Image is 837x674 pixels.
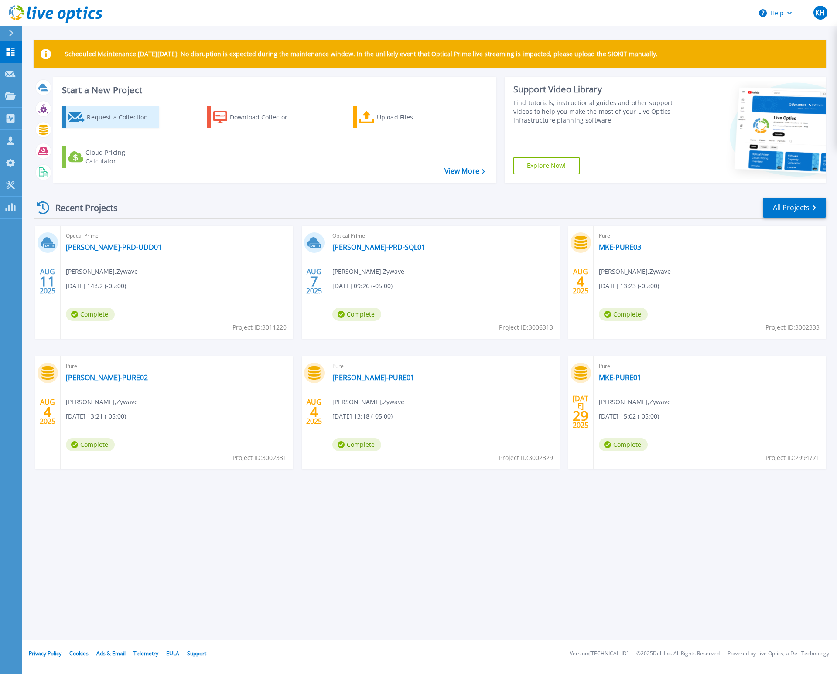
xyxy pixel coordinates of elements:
[66,438,115,451] span: Complete
[765,323,820,332] span: Project ID: 3002333
[599,267,671,276] span: [PERSON_NAME] , Zywave
[65,51,658,58] p: Scheduled Maintenance [DATE][DATE]: No disruption is expected during the maintenance window. In t...
[232,453,287,463] span: Project ID: 3002331
[69,650,89,657] a: Cookies
[353,106,450,128] a: Upload Files
[513,84,677,95] div: Support Video Library
[599,281,659,291] span: [DATE] 13:23 (-05:00)
[207,106,304,128] a: Download Collector
[66,243,162,252] a: [PERSON_NAME]-PRD-UDD01
[499,453,553,463] span: Project ID: 3002329
[636,651,720,657] li: © 2025 Dell Inc. All Rights Reserved
[332,361,554,371] span: Pure
[66,397,138,407] span: [PERSON_NAME] , Zywave
[763,198,826,218] a: All Projects
[44,408,51,415] span: 4
[40,278,55,285] span: 11
[332,412,393,421] span: [DATE] 13:18 (-05:00)
[133,650,158,657] a: Telemetry
[599,397,671,407] span: [PERSON_NAME] , Zywave
[815,9,825,16] span: KH
[62,146,159,168] a: Cloud Pricing Calculator
[332,231,554,241] span: Optical Prime
[310,278,318,285] span: 7
[332,397,404,407] span: [PERSON_NAME] , Zywave
[332,308,381,321] span: Complete
[599,373,641,382] a: MKE-PURE01
[66,231,288,241] span: Optical Prime
[85,148,155,166] div: Cloud Pricing Calculator
[34,197,130,218] div: Recent Projects
[310,408,318,415] span: 4
[444,167,485,175] a: View More
[599,308,648,321] span: Complete
[332,373,414,382] a: [PERSON_NAME]-PURE01
[62,106,159,128] a: Request a Collection
[572,266,589,297] div: AUG 2025
[728,651,829,657] li: Powered by Live Optics, a Dell Technology
[599,438,648,451] span: Complete
[599,231,821,241] span: Pure
[513,99,677,125] div: Find tutorials, instructional guides and other support videos to help you make the most of your L...
[306,266,322,297] div: AUG 2025
[332,438,381,451] span: Complete
[573,412,588,419] span: 29
[66,373,148,382] a: [PERSON_NAME]-PURE02
[66,267,138,276] span: [PERSON_NAME] , Zywave
[332,281,393,291] span: [DATE] 09:26 (-05:00)
[306,396,322,428] div: AUG 2025
[332,267,404,276] span: [PERSON_NAME] , Zywave
[87,109,157,126] div: Request a Collection
[39,266,56,297] div: AUG 2025
[599,243,641,252] a: MKE-PURE03
[230,109,300,126] div: Download Collector
[572,396,589,428] div: [DATE] 2025
[765,453,820,463] span: Project ID: 2994771
[66,308,115,321] span: Complete
[599,361,821,371] span: Pure
[570,651,629,657] li: Version: [TECHNICAL_ID]
[332,243,425,252] a: [PERSON_NAME]-PRD-SQL01
[513,157,580,174] a: Explore Now!
[29,650,61,657] a: Privacy Policy
[599,412,659,421] span: [DATE] 15:02 (-05:00)
[66,361,288,371] span: Pure
[377,109,447,126] div: Upload Files
[66,281,126,291] span: [DATE] 14:52 (-05:00)
[96,650,126,657] a: Ads & Email
[62,85,485,95] h3: Start a New Project
[187,650,206,657] a: Support
[577,278,584,285] span: 4
[39,396,56,428] div: AUG 2025
[499,323,553,332] span: Project ID: 3006313
[232,323,287,332] span: Project ID: 3011220
[66,412,126,421] span: [DATE] 13:21 (-05:00)
[166,650,179,657] a: EULA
